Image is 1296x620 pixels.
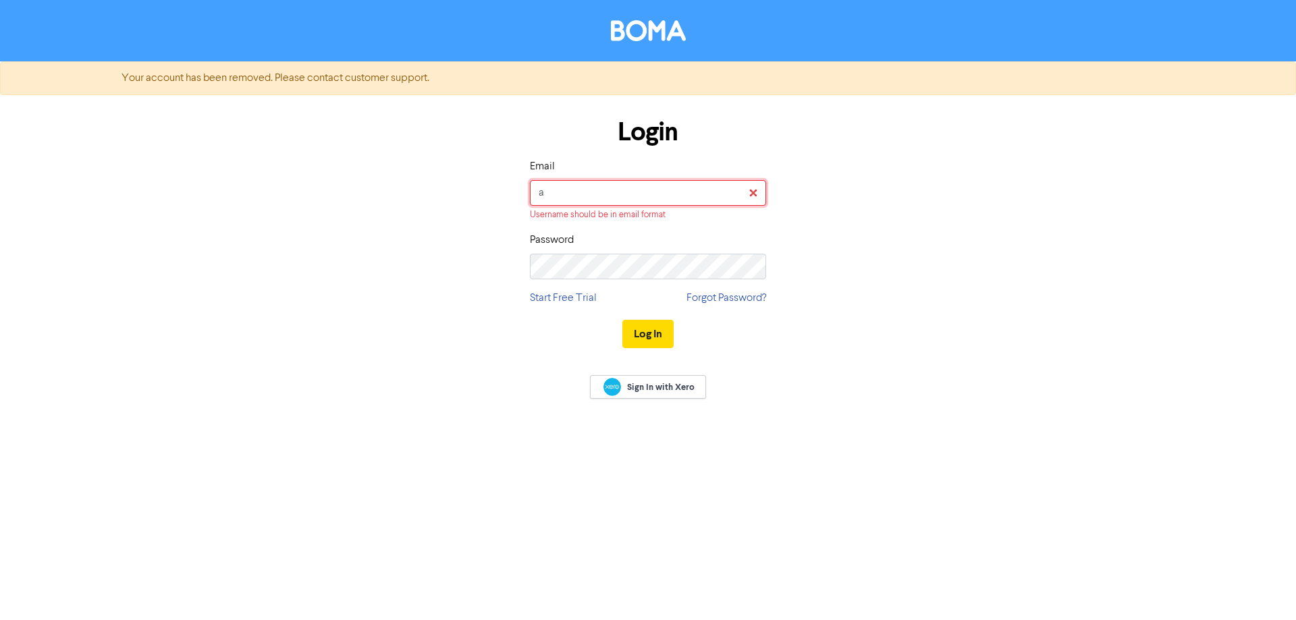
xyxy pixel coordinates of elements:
[627,381,695,393] span: Sign In with Xero
[530,117,766,148] h1: Login
[686,290,766,306] a: Forgot Password?
[530,290,597,306] a: Start Free Trial
[530,232,574,248] label: Password
[611,20,686,41] img: BOMA Logo
[530,208,766,221] div: Username should be in email format
[622,320,674,348] button: Log In
[111,70,1185,86] div: Your account has been removed. Please contact customer support.
[603,378,621,396] img: Xero logo
[1228,555,1296,620] iframe: Chat Widget
[590,375,706,399] a: Sign In with Xero
[530,159,555,175] label: Email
